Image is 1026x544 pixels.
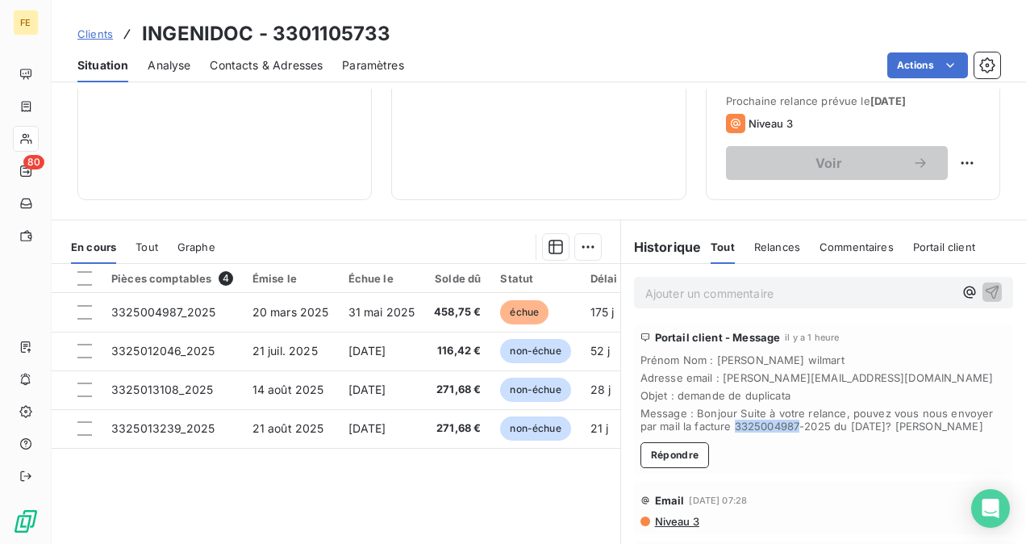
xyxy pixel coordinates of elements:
span: 52 j [590,344,611,358]
button: Actions [887,52,968,78]
span: non-échue [500,339,570,363]
span: Voir [745,157,912,169]
div: Émise le [252,272,329,285]
span: 21 j [590,421,609,435]
img: Logo LeanPay [13,508,39,534]
div: Délai [590,272,634,285]
span: [DATE] [870,94,907,107]
span: 116,42 € [434,343,481,359]
div: Pièces comptables [111,271,233,286]
span: 271,68 € [434,421,481,437]
div: Échue le [348,272,415,285]
div: FE [13,10,39,36]
span: [DATE] 07:28 [689,496,747,505]
span: 3325013239_2025 [111,421,215,435]
span: 175 j [590,305,615,319]
span: 458,75 € [434,304,481,320]
span: non-échue [500,378,570,402]
span: 3325013108_2025 [111,383,213,396]
span: non-échue [500,416,570,441]
span: Relances [754,241,800,253]
span: Commentaires [820,241,894,253]
span: il y a 1 heure [785,333,839,342]
span: Situation [77,57,128,73]
span: Prochaine relance prévue le [726,94,980,107]
span: Objet : demande de duplicata [640,389,1007,402]
a: Clients [77,26,113,42]
span: 14 août 2025 [252,383,324,396]
span: [DATE] [348,421,386,435]
span: 3325012046_2025 [111,344,215,358]
button: Répondre [640,442,710,468]
span: Prénom Nom : [PERSON_NAME] wilmart [640,354,1007,366]
span: Niveau 3 [749,117,793,130]
span: 31 mai 2025 [348,305,415,319]
span: Clients [77,27,113,40]
span: 80 [23,155,44,169]
span: Tout [136,241,158,253]
span: Tout [711,241,735,253]
span: échue [500,300,548,324]
span: 21 août 2025 [252,421,324,435]
span: Paramètres [342,57,404,73]
span: Analyse [148,57,190,73]
div: Solde dû [434,272,481,285]
span: Contacts & Adresses [210,57,323,73]
span: 4 [219,271,233,286]
button: Voir [726,146,948,180]
span: Email [655,494,685,507]
span: Portail client - Message [655,331,781,344]
span: 3325004987_2025 [111,305,215,319]
span: 21 juil. 2025 [252,344,318,358]
h3: INGENIDOC - 3301105733 [142,19,390,48]
span: [DATE] [348,383,386,396]
span: Portail client [913,241,975,253]
span: En cours [71,241,116,253]
span: [DATE] [348,344,386,358]
span: Adresse email : [PERSON_NAME][EMAIL_ADDRESS][DOMAIN_NAME] [640,371,1007,384]
h6: Historique [621,237,702,257]
div: Open Intercom Messenger [971,489,1010,528]
span: Niveau 3 [653,515,699,528]
span: Graphe [177,241,215,253]
div: Statut [500,272,570,285]
span: 271,68 € [434,382,481,398]
span: 28 j [590,383,611,396]
span: Message : Bonjour Suite à votre relance, pouvez vous nous envoyer par mail la facture 3325004987-... [640,407,1007,433]
span: 20 mars 2025 [252,305,329,319]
